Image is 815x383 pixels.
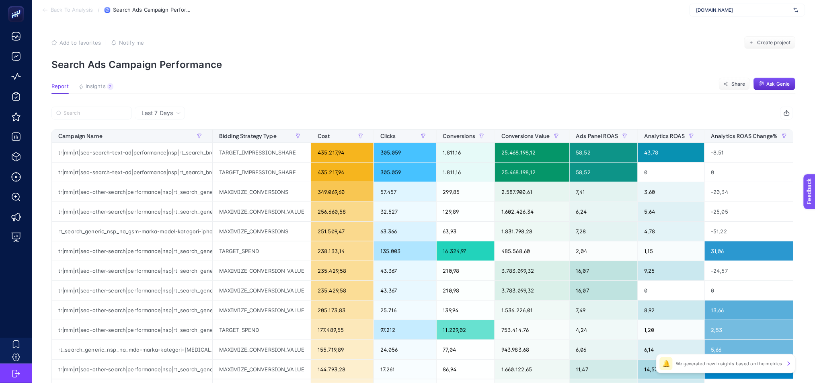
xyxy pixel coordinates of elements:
div: 31,06 [705,241,797,261]
div: 2.587.900,61 [495,182,569,202]
div: 4,24 [570,320,638,340]
div: tr|mm|rt|sea-other-search|performance|nsp|rt_search_generic_nsp_na_dsa-other-gfk|na|d2c|DSA|OSB00... [52,301,212,320]
div: -24,57 [705,261,797,280]
img: svg%3e [794,6,799,14]
div: 155.719,89 [311,340,374,359]
span: Feedback [5,2,31,9]
span: Last 7 Days [142,109,173,117]
div: 129,89 [437,202,495,221]
div: 5,64 [638,202,704,221]
div: TARGET_IMPRESSION_SHARE [213,143,311,162]
span: Clicks [380,133,396,139]
div: TARGET_SPEND [213,320,311,340]
div: MAXIMIZE_CONVERSION_VALUE [213,202,311,221]
div: tr|mm|rt|sea-other-search|performance|nsp|rt_search_generic_nsp_na_dsa-other-traffic-feed|na|d2c|... [52,320,212,340]
div: 25.468.198,12 [495,163,569,182]
span: Add to favorites [60,39,101,46]
div: TARGET_IMPRESSION_SHARE [213,163,311,182]
div: 3.783.099,32 [495,261,569,280]
div: 305.059 [374,143,436,162]
div: 43,78 [638,143,704,162]
div: 210,98 [437,281,495,300]
div: 58,52 [570,163,638,182]
div: 139,94 [437,301,495,320]
div: 1.536.226,01 [495,301,569,320]
div: 6,24 [570,202,638,221]
div: 9,25 [638,261,704,280]
div: 5,66 [705,340,797,359]
div: MAXIMIZE_CONVERSION_VALUE [213,261,311,280]
div: MAXIMIZE_CONVERSION_VALUE [213,360,311,379]
div: tr|mm|rt|sea-other-search|performance|nsp|rt_search_generic_nsp_na_dsa-other-max-conv-value-feed|... [52,261,212,280]
div: tr|mm|rt|sea-other-search|performance|nsp|rt_search_generic_nsp_na_dsa-other-hero-urunler|na|d2c|... [52,202,212,221]
div: 256.660,58 [311,202,374,221]
div: -8,51 [705,143,797,162]
div: 13,66 [705,301,797,320]
div: -20,34 [705,182,797,202]
button: Ask Genie [753,78,796,91]
div: 1.660.122,65 [495,360,569,379]
div: 135.003 [374,241,436,261]
div: 3.783.099,32 [495,281,569,300]
span: Bidding Strategy Type [219,133,277,139]
div: 753.414,76 [495,320,569,340]
div: 435.217,94 [311,143,374,162]
span: Back To Analysis [51,7,93,13]
div: tr|mm|rt|sea-other-search|performance|nsp|rt_search_generic_nsp_na_dsa-other-max-conv-value-feed|... [52,281,212,300]
input: Search [64,110,127,116]
span: Campaign Name [58,133,103,139]
div: 0 [638,163,704,182]
div: 251.509,47 [311,222,374,241]
span: Share [731,81,745,87]
div: MAXIMIZE_CONVERSION_VALUE [213,340,311,359]
span: Conversions [443,133,476,139]
button: Add to favorites [51,39,101,46]
p: We generated new insights based on the metrics [676,360,782,367]
span: Insights [86,83,106,90]
div: 16,07 [570,281,638,300]
div: MAXIMIZE_CONVERSIONS [213,182,311,202]
div: 238.133,14 [311,241,374,261]
div: tr|mm|rt|sea-other-search|performance|nsp|rt_search_generic_nsp_na_dsa-other-traffic-category|na|... [52,241,212,261]
div: 7,41 [570,182,638,202]
div: 32.527 [374,202,436,221]
div: tr|mm|rt|sea-search-text-ad|performance|nsp|rt_search_brand_nsp_na_pure-exact|na|d2c|Search-Brand... [52,163,212,182]
span: [DOMAIN_NAME] [696,7,790,13]
div: 205.173,83 [311,301,374,320]
div: 7,49 [570,301,638,320]
div: 7,28 [570,222,638,241]
span: Ads Panel ROAS [576,133,618,139]
span: / [98,6,100,13]
div: MAXIMIZE_CONVERSIONS [213,222,311,241]
div: 235.429,58 [311,261,374,280]
span: Conversions Value [501,133,550,139]
span: Analytics ROAS Change% [711,133,778,139]
div: 43.367 [374,281,436,300]
button: Create project [744,36,796,49]
div: 11.229,02 [437,320,495,340]
div: 1,15 [638,241,704,261]
button: Share [719,78,750,91]
div: 0 [705,163,797,182]
div: 43.367 [374,261,436,280]
div: 485.568,60 [495,241,569,261]
div: rt_search_generic_nsp_na_mda-marka-kategori-[MEDICAL_DATA]-esya [52,340,212,359]
button: Notify me [111,39,144,46]
div: 🔔 [660,357,673,370]
div: 6,14 [638,340,704,359]
p: Search Ads Campaign Performance [51,59,796,70]
div: 210,98 [437,261,495,280]
div: 63,93 [437,222,495,241]
div: 0 [705,281,797,300]
span: Ask Genie [767,81,790,87]
div: tr|mm|rt|sea-search-text-ad|performance|nsp|rt_search_brand_nsp_na_pure-exact|na|d2c|Search-Brand... [52,143,212,162]
div: 58,52 [570,143,638,162]
span: Cost [318,133,330,139]
div: 25.468.198,12 [495,143,569,162]
div: 177.489,55 [311,320,374,340]
div: -25,05 [705,202,797,221]
div: 2,04 [570,241,638,261]
span: Analytics ROAS [645,133,685,139]
div: TARGET_SPEND [213,241,311,261]
div: 97.212 [374,320,436,340]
